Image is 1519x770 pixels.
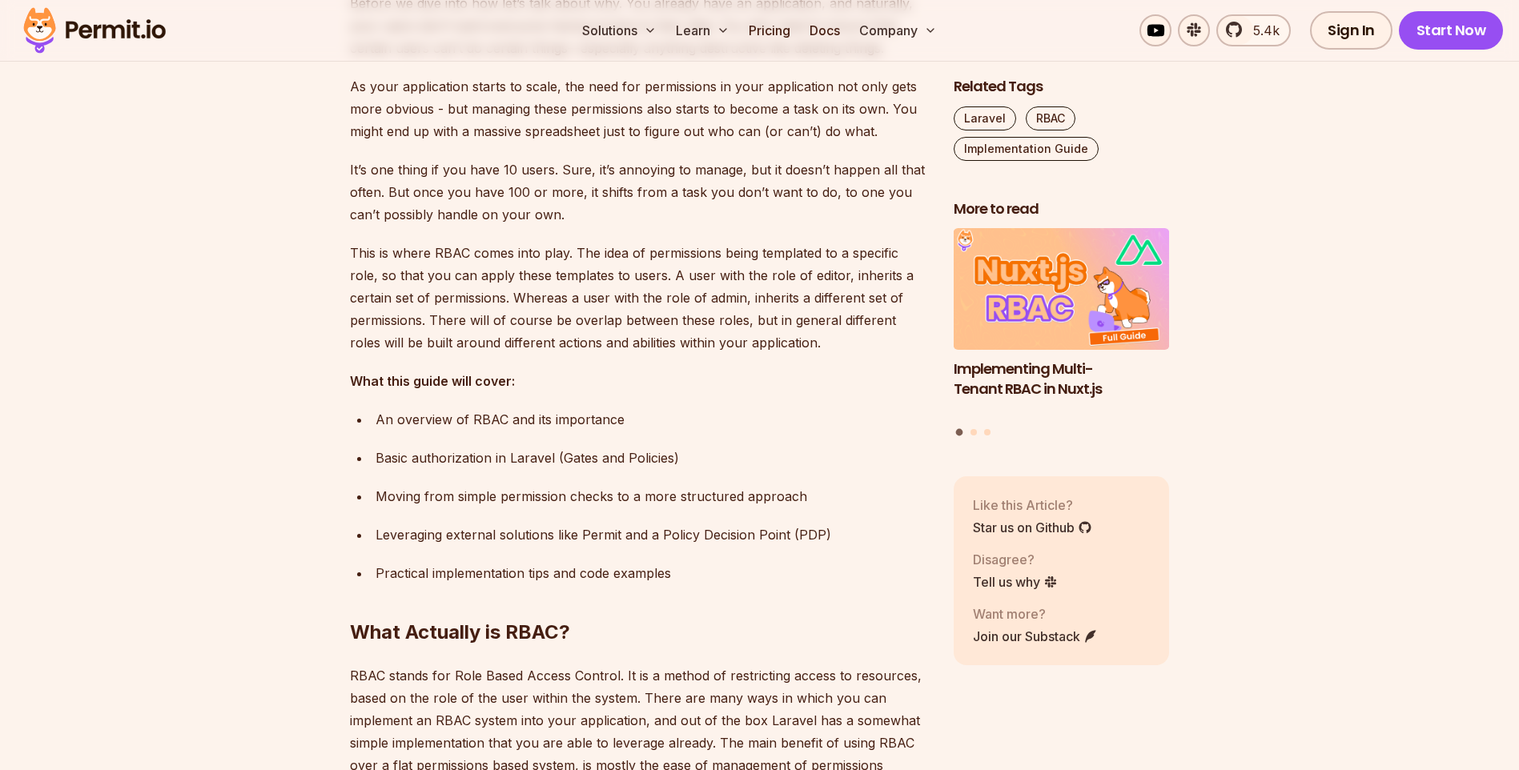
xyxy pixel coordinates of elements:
span: 5.4k [1244,21,1280,40]
h2: More to read [954,199,1170,219]
a: Laravel [954,106,1016,130]
button: Go to slide 3 [984,429,991,435]
a: Pricing [742,14,797,46]
p: Disagree? [973,550,1058,569]
div: Posts [954,229,1170,439]
a: Start Now [1399,11,1504,50]
h2: Related Tags [954,77,1170,97]
div: Moving from simple permission checks to a more structured approach [376,485,928,507]
a: Join our Substack [973,627,1098,646]
strong: What this guide will cover: [350,373,515,389]
p: It’s one thing if you have 10 users. Sure, it’s annoying to manage, but it doesn’t happen all tha... [350,158,928,226]
a: Sign In [1310,11,1392,50]
p: As your application starts to scale, the need for permissions in your application not only gets m... [350,75,928,142]
button: Company [853,14,943,46]
a: Implementing Multi-Tenant RBAC in Nuxt.jsImplementing Multi-Tenant RBAC in Nuxt.js [954,229,1170,419]
p: Want more? [973,604,1098,624]
a: Tell us why [973,572,1058,592]
a: Star us on Github [973,518,1092,537]
a: RBAC [1026,106,1075,130]
h2: What Actually is RBAC? [350,555,928,645]
div: An overview of RBAC and its importance [376,408,928,431]
a: Docs [803,14,846,46]
a: 5.4k [1216,14,1291,46]
div: Basic authorization in Laravel (Gates and Policies) [376,447,928,469]
button: Go to slide 2 [970,429,977,435]
p: Like this Article? [973,495,1092,515]
div: Leveraging external solutions like Permit and a Policy Decision Point (PDP) [376,523,928,546]
img: Permit logo [16,3,173,58]
li: 1 of 3 [954,229,1170,419]
h3: Implementing Multi-Tenant RBAC in Nuxt.js [954,359,1170,399]
button: Learn [669,14,736,46]
div: Practical implementation tips and code examples [376,562,928,584]
img: Implementing Multi-Tenant RBAC in Nuxt.js [954,229,1170,351]
button: Go to slide 1 [956,429,963,436]
a: Implementation Guide [954,137,1099,161]
button: Solutions [576,14,663,46]
p: This is where RBAC comes into play. The idea of permissions being templated to a specific role, s... [350,242,928,354]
